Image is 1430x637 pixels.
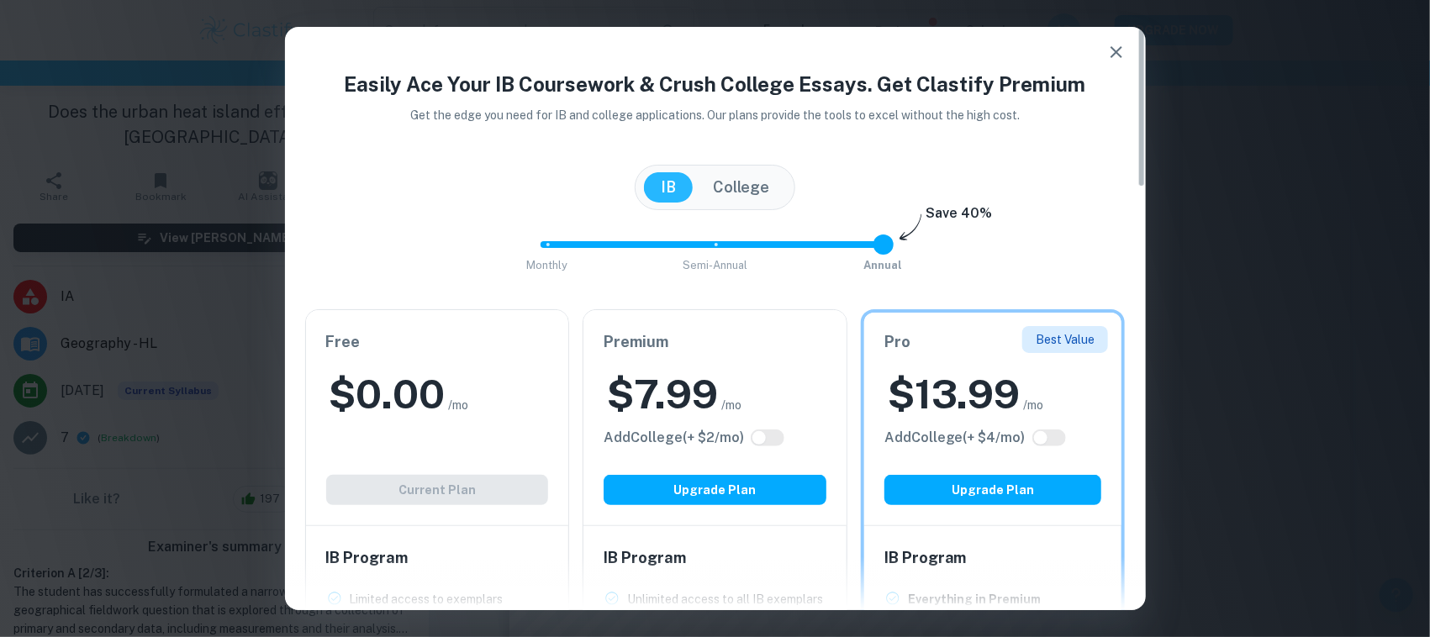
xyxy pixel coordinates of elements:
[326,546,549,570] h6: IB Program
[864,259,903,271] span: Annual
[888,367,1021,421] h2: $ 13.99
[1024,396,1044,414] span: /mo
[884,428,1026,448] h6: Click to see all the additional College features.
[696,172,786,203] button: College
[604,475,826,505] button: Upgrade Plan
[387,106,1043,124] p: Get the edge you need for IB and college applications. Our plans provide the tools to excel witho...
[604,546,826,570] h6: IB Program
[449,396,469,414] span: /mo
[926,203,992,232] h6: Save 40%
[1036,330,1095,349] p: Best Value
[604,330,826,354] h6: Premium
[884,330,1102,354] h6: Pro
[305,69,1126,99] h4: Easily Ace Your IB Coursework & Crush College Essays. Get Clastify Premium
[604,428,744,448] h6: Click to see all the additional College features.
[721,396,741,414] span: /mo
[884,546,1102,570] h6: IB Program
[607,367,718,421] h2: $ 7.99
[900,213,922,242] img: subscription-arrow.svg
[644,172,693,203] button: IB
[683,259,747,271] span: Semi-Annual
[526,259,567,271] span: Monthly
[326,330,549,354] h6: Free
[330,367,446,421] h2: $ 0.00
[884,475,1102,505] button: Upgrade Plan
